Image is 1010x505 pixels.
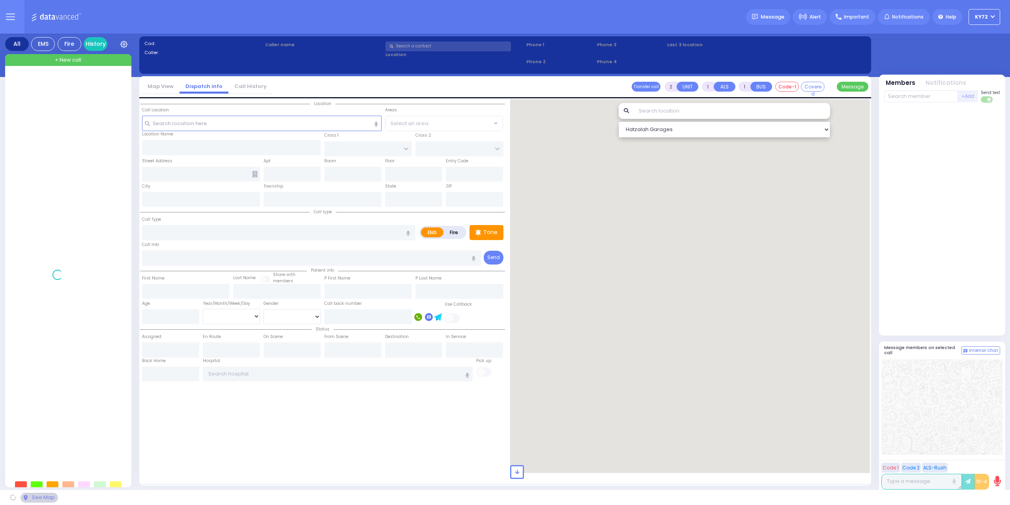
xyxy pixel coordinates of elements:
[446,158,468,164] label: Entry Code
[961,346,1000,355] button: Internal Chat
[273,278,293,284] span: members
[307,267,338,273] span: Patient info
[324,300,362,307] label: Call back number
[233,275,256,281] label: Last Name
[264,158,271,164] label: Apt
[810,13,821,21] span: Alert
[31,37,55,51] div: EMS
[142,83,180,90] a: Map View
[677,82,698,92] button: UNIT
[884,345,961,355] h5: Message members on selected call
[203,300,260,307] div: Year/Month/Week/Day
[969,348,998,353] span: Internal Chat
[385,107,397,113] label: Areas
[324,132,339,139] label: Cross 1
[324,275,350,282] label: P First Name
[142,334,161,340] label: Assigned
[446,334,466,340] label: In Service
[922,463,948,473] button: ALS-Rush
[881,463,900,473] button: Code 1
[142,242,159,248] label: Call Info
[963,349,967,353] img: comment-alt.png
[264,300,279,307] label: Gender
[634,103,830,119] input: Search location
[844,13,869,21] span: Important
[5,37,29,51] div: All
[273,272,296,278] small: Share with
[31,12,84,22] img: Logo
[203,366,473,381] input: Search hospital
[142,300,150,307] label: Age
[265,41,383,48] label: Caller name
[484,251,503,265] button: Send
[385,183,396,190] label: State
[142,216,161,223] label: Call Type
[476,358,491,364] label: Pick up
[324,334,348,340] label: From Scene
[228,83,273,90] a: Call History
[761,13,784,21] span: Message
[310,101,335,107] span: Location
[837,82,868,92] button: Message
[142,275,165,282] label: First Name
[144,40,262,47] label: Cad:
[21,493,58,503] div: See map
[58,37,81,51] div: Fire
[884,90,958,102] input: Search member
[446,183,452,190] label: ZIP
[264,183,283,190] label: Township
[752,14,758,20] img: message.svg
[445,301,472,308] label: Use Callback
[84,37,107,51] a: History
[597,41,665,48] span: Phone 3
[391,120,428,128] span: Select an area
[975,13,988,21] span: KY72
[312,326,333,332] span: Status
[421,227,444,237] label: EMS
[946,13,956,21] span: Help
[775,82,799,92] button: Code-1
[415,275,441,282] label: P Last Name
[203,334,221,340] label: En Route
[142,107,169,113] label: Call Location
[901,463,921,473] button: Code 2
[926,79,966,88] button: Notifications
[385,51,524,58] label: Location
[385,158,395,164] label: Floor
[632,82,660,92] button: Transfer call
[597,58,665,65] span: Phone 4
[969,9,1000,25] button: KY72
[415,132,431,139] label: Cross 2
[144,49,262,56] label: Caller:
[443,227,465,237] label: Fire
[483,228,498,237] p: Tone
[981,96,993,103] label: Turn off text
[714,82,735,92] button: ALS
[142,183,150,190] label: City
[310,209,336,215] span: Call type
[142,358,166,364] label: Back Home
[667,41,767,48] label: Last 3 location
[142,158,172,164] label: Street Address
[526,58,594,65] span: Phone 2
[252,171,258,177] span: Other building occupants
[180,83,228,90] a: Dispatch info
[981,90,1000,96] span: Send text
[264,334,283,340] label: On Scene
[385,334,409,340] label: Destination
[324,158,336,164] label: Room
[801,82,825,92] button: Covered
[203,358,220,364] label: Hospital
[142,131,173,137] label: Location Name
[385,41,511,51] input: Search a contact
[142,116,382,131] input: Search location here
[892,13,924,21] span: Notifications
[886,79,915,88] button: Members
[750,82,772,92] button: BUS
[55,56,81,64] span: + New call
[526,41,594,48] span: Phone 1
